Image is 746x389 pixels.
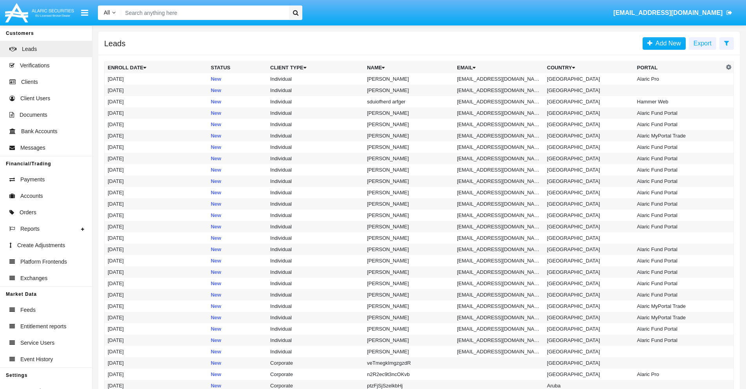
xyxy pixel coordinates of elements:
[105,153,208,164] td: [DATE]
[634,244,724,255] td: Alaric Fund Portal
[20,306,36,314] span: Feeds
[544,278,634,289] td: [GEOGRAPHIC_DATA]
[364,278,454,289] td: [PERSON_NAME]
[208,346,267,357] td: New
[454,266,544,278] td: [EMAIL_ADDRESS][DOMAIN_NAME]
[105,232,208,244] td: [DATE]
[208,164,267,176] td: New
[634,300,724,312] td: Alaric MyPortal Trade
[267,153,364,164] td: Individual
[634,312,724,323] td: Alaric MyPortal Trade
[267,141,364,153] td: Individual
[20,192,43,200] span: Accounts
[20,322,67,331] span: Entitlement reports
[454,244,544,255] td: [EMAIL_ADDRESS][DOMAIN_NAME]
[643,37,686,50] a: Add New
[208,255,267,266] td: New
[364,96,454,107] td: sduiofherd arfger
[454,176,544,187] td: [EMAIL_ADDRESS][DOMAIN_NAME]
[364,221,454,232] td: [PERSON_NAME]
[208,369,267,380] td: New
[454,85,544,96] td: [EMAIL_ADDRESS][DOMAIN_NAME]
[20,258,67,266] span: Platform Frontends
[208,289,267,300] td: New
[105,85,208,96] td: [DATE]
[634,289,724,300] td: Alaric Fund Portal
[105,73,208,85] td: [DATE]
[105,346,208,357] td: [DATE]
[544,300,634,312] td: [GEOGRAPHIC_DATA]
[634,210,724,221] td: Alaric Fund Portal
[105,255,208,266] td: [DATE]
[454,164,544,176] td: [EMAIL_ADDRESS][DOMAIN_NAME]
[634,335,724,346] td: Alaric Fund Portal
[208,323,267,335] td: New
[105,323,208,335] td: [DATE]
[634,153,724,164] td: Alaric Fund Portal
[208,73,267,85] td: New
[544,187,634,198] td: [GEOGRAPHIC_DATA]
[544,164,634,176] td: [GEOGRAPHIC_DATA]
[454,335,544,346] td: [EMAIL_ADDRESS][DOMAIN_NAME]
[544,85,634,96] td: [GEOGRAPHIC_DATA]
[544,323,634,335] td: [GEOGRAPHIC_DATA]
[634,62,724,74] th: Portal
[267,312,364,323] td: Individual
[20,111,47,119] span: Documents
[267,198,364,210] td: Individual
[105,312,208,323] td: [DATE]
[20,208,36,217] span: Orders
[17,241,65,250] span: Create Adjustments
[544,266,634,278] td: [GEOGRAPHIC_DATA]
[267,323,364,335] td: Individual
[454,210,544,221] td: [EMAIL_ADDRESS][DOMAIN_NAME]
[21,78,38,86] span: Clients
[364,255,454,266] td: [PERSON_NAME]
[105,221,208,232] td: [DATE]
[208,96,267,107] td: New
[364,107,454,119] td: [PERSON_NAME]
[364,312,454,323] td: [PERSON_NAME]
[634,221,724,232] td: Alaric Fund Portal
[634,198,724,210] td: Alaric Fund Portal
[544,198,634,210] td: [GEOGRAPHIC_DATA]
[267,73,364,85] td: Individual
[454,187,544,198] td: [EMAIL_ADDRESS][DOMAIN_NAME]
[208,335,267,346] td: New
[634,266,724,278] td: Alaric Fund Portal
[364,153,454,164] td: [PERSON_NAME]
[454,198,544,210] td: [EMAIL_ADDRESS][DOMAIN_NAME]
[544,130,634,141] td: [GEOGRAPHIC_DATA]
[634,96,724,107] td: Hammer Web
[364,130,454,141] td: [PERSON_NAME]
[208,210,267,221] td: New
[267,244,364,255] td: Individual
[208,198,267,210] td: New
[364,266,454,278] td: [PERSON_NAME]
[98,9,121,17] a: All
[364,164,454,176] td: [PERSON_NAME]
[267,357,364,369] td: Corporate
[610,2,736,24] a: [EMAIL_ADDRESS][DOMAIN_NAME]
[454,62,544,74] th: Email
[454,289,544,300] td: [EMAIL_ADDRESS][DOMAIN_NAME]
[208,221,267,232] td: New
[267,278,364,289] td: Individual
[544,255,634,266] td: [GEOGRAPHIC_DATA]
[267,187,364,198] td: Individual
[208,300,267,312] td: New
[20,144,45,152] span: Messages
[544,335,634,346] td: [GEOGRAPHIC_DATA]
[634,323,724,335] td: Alaric Fund Portal
[20,225,40,233] span: Reports
[364,119,454,130] td: [PERSON_NAME]
[105,176,208,187] td: [DATE]
[267,369,364,380] td: Corporate
[267,289,364,300] td: Individual
[105,107,208,119] td: [DATE]
[105,244,208,255] td: [DATE]
[267,107,364,119] td: Individual
[634,255,724,266] td: Alaric Fund Portal
[364,85,454,96] td: [PERSON_NAME]
[652,40,681,47] span: Add New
